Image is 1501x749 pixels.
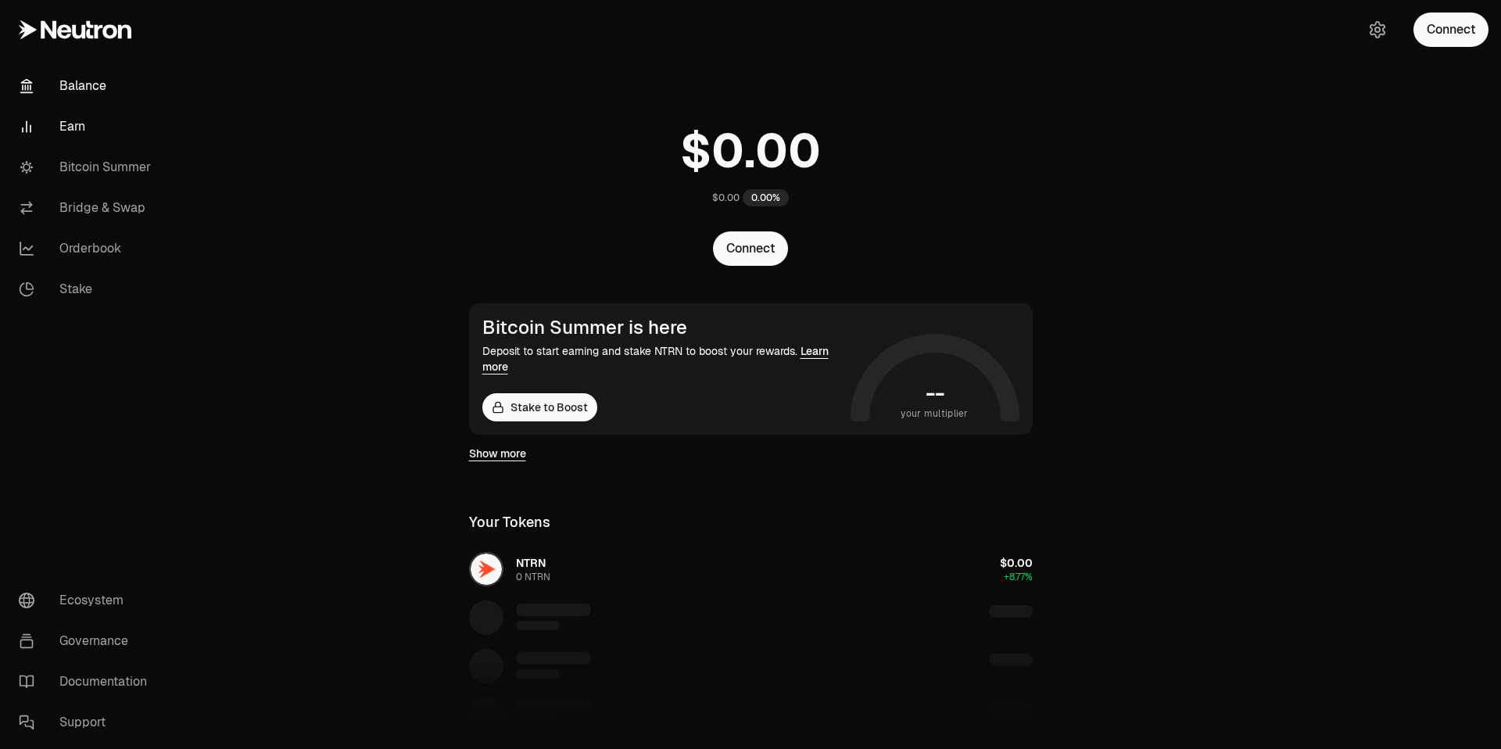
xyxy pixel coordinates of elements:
a: Bridge & Swap [6,188,169,228]
a: Orderbook [6,228,169,269]
a: Support [6,702,169,743]
a: Stake [6,269,169,310]
a: Ecosystem [6,580,169,621]
span: your multiplier [901,406,969,421]
div: Deposit to start earning and stake NTRN to boost your rewards. [482,343,844,374]
a: Earn [6,106,169,147]
a: Bitcoin Summer [6,147,169,188]
div: Your Tokens [469,511,550,533]
div: Bitcoin Summer is here [482,317,844,339]
button: Connect [1413,13,1488,47]
a: Balance [6,66,169,106]
a: Show more [469,446,526,461]
a: Governance [6,621,169,661]
button: Connect [713,231,788,266]
a: Documentation [6,661,169,702]
div: 0.00% [743,189,789,206]
div: $0.00 [712,192,740,204]
a: Stake to Boost [482,393,597,421]
h1: -- [926,381,944,406]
